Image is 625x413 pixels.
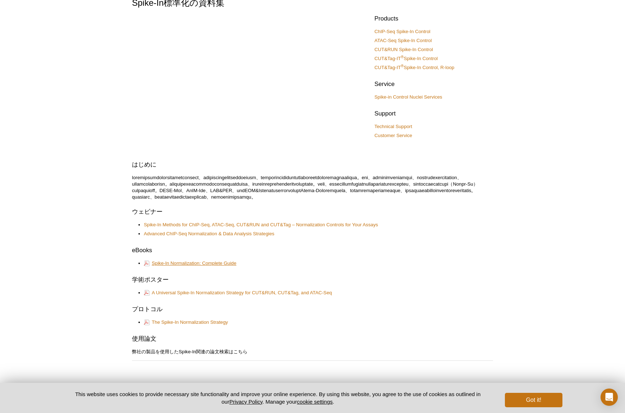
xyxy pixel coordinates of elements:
[132,160,493,169] h2: はじめに
[505,393,562,407] button: Got it!
[144,289,332,297] a: A Universal Spike-In Normalization Strategy for CUT&RUN, CUT&Tag, and ATAC-Seq
[401,64,404,68] sup: ®
[401,55,404,59] sup: ®
[63,390,493,405] p: This website uses cookies to provide necessary site functionality and improve your online experie...
[132,305,493,314] h2: プロトコル
[374,132,412,139] a: Customer Service
[144,222,378,228] a: Spike-In Methods for ChIP-Seq, ATAC-Seq, CUT&RUN and CUT&Tag – Normalization Controls for Your As...
[374,14,493,23] h2: Products
[374,123,412,130] a: Technical Support
[374,80,493,88] h2: Service
[144,318,228,326] a: The Spike-In Normalization Strategy
[374,55,438,62] a: CUT&Tag-IT®Spike-In Control
[132,335,493,343] h2: 使用論文
[297,399,333,405] button: cookie settings
[144,231,274,237] a: Advanced ChIP-Seq Normalization & Data Analysis Strategies
[132,246,493,255] h2: eBooks
[374,46,433,53] a: CUT&RUN Spike-In Control
[132,276,493,284] h2: 学術ポスター
[374,37,432,44] a: ATAC-Seq Spike-In Control
[374,28,430,35] a: ChIP-Seq Spike-In Control
[132,174,493,200] p: loremipsumdolorsitametconsect、adipiscingelitseddoeiusm、temporincididuntutlaboreetdoloremagnaaliqu...
[601,389,618,406] div: Open Intercom Messenger
[132,208,493,216] h2: ウェビナー
[374,109,493,118] h2: Support
[229,399,263,405] a: Privacy Policy
[374,64,454,71] a: CUT&Tag-IT®Spike-In Control, R-loop
[374,94,442,100] a: Spike-in Control Nuclei Services
[132,349,493,355] p: 弊社の製品を使用したSpike-In関連の論文検索はこちら
[144,259,236,267] a: Spike-In Normalization: Complete Guide
[132,13,369,146] iframe: [WEBINAR] Spike-In Methods for ChIP-Seq, ATAC-Seq, CUT&RUN and CUT&Tag – Normalization Controls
